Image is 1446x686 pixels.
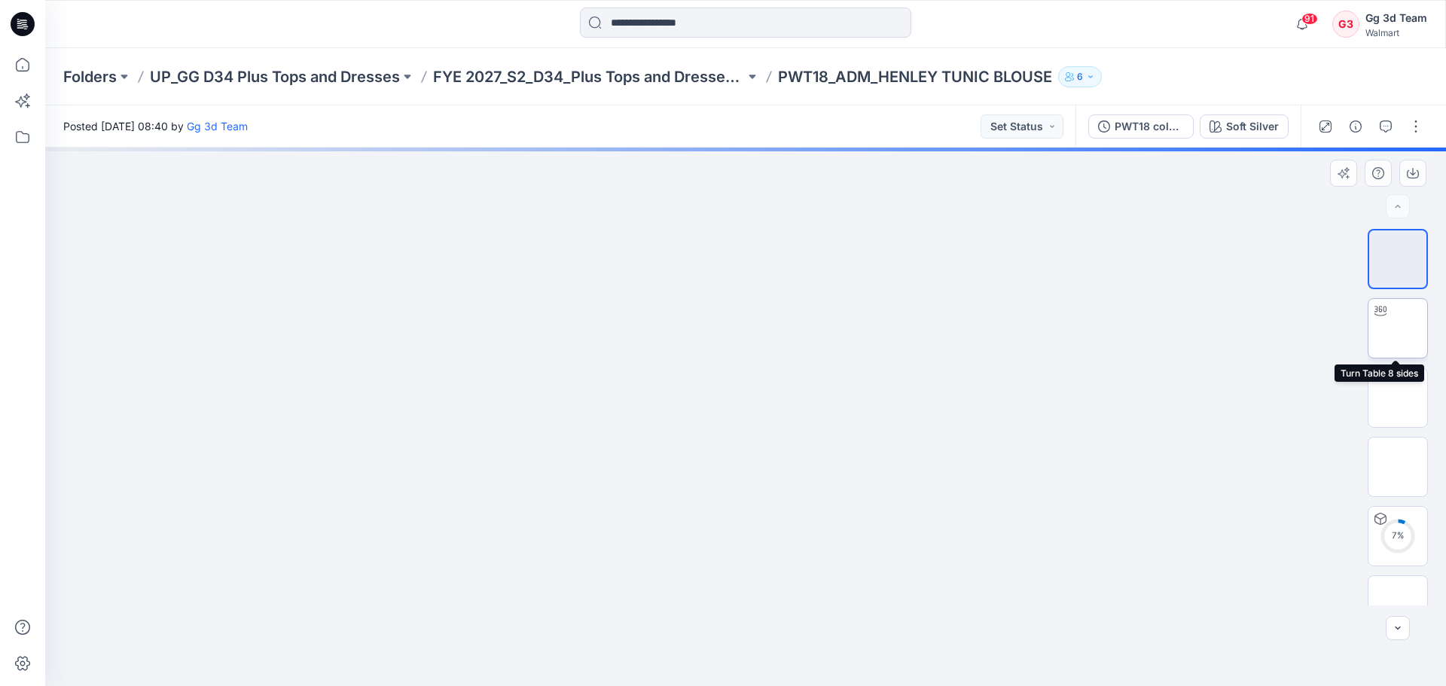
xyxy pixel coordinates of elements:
div: Soft Silver [1226,118,1279,135]
a: UP_GG D34 Plus Tops and Dresses [150,66,400,87]
button: Soft Silver [1200,114,1289,139]
span: 91 [1301,13,1318,25]
button: 6 [1058,66,1102,87]
div: Walmart [1365,27,1427,38]
a: Folders [63,66,117,87]
div: Gg 3d Team [1365,9,1427,27]
div: PWT18 colorway [1115,118,1184,135]
button: PWT18 colorway [1088,114,1194,139]
p: PWT18_ADM_HENLEY TUNIC BLOUSE [778,66,1052,87]
div: 7 % [1380,529,1416,542]
a: Gg 3d Team [187,120,248,133]
button: Details [1344,114,1368,139]
a: FYE 2027_S2_D34_Plus Tops and Dresses_GG [433,66,745,87]
p: 6 [1077,69,1083,85]
span: Posted [DATE] 08:40 by [63,118,248,134]
div: G3 [1332,11,1359,38]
